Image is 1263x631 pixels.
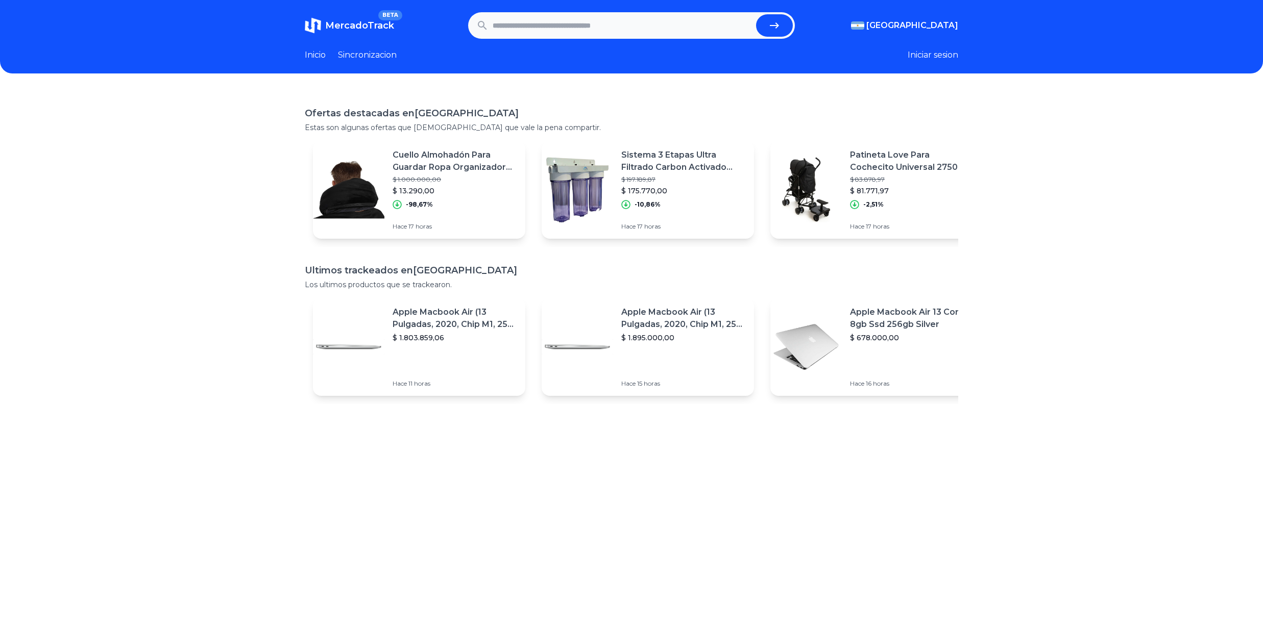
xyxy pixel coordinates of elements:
p: Sistema 3 Etapas Ultra Filtrado Carbon Activado Sedimentos [621,149,746,173]
img: MercadoTrack [305,17,321,34]
a: Featured imageApple Macbook Air (13 Pulgadas, 2020, Chip M1, 256 Gb De Ssd, 8 Gb De Ram) - Plata$... [542,298,754,396]
img: Featured image [542,311,613,383]
p: Cuello Almohadón Para Guardar Ropa Organizador De Viaje [393,149,517,173]
p: Apple Macbook Air 13 Core I5 8gb Ssd 256gb Silver [850,306,975,331]
a: Featured imagePatineta Love Para Cochecito Universal 2750$ 83.878,97$ 81.771,97-2,51%Hace 17 horas [770,141,983,239]
h1: Ultimos trackeados en [GEOGRAPHIC_DATA] [305,263,958,277]
span: BETA [378,10,402,20]
h1: Ofertas destacadas en [GEOGRAPHIC_DATA] [305,106,958,120]
p: Hace 15 horas [621,380,746,388]
a: MercadoTrackBETA [305,17,394,34]
span: MercadoTrack [325,20,394,31]
p: Hace 17 horas [393,222,517,231]
p: Apple Macbook Air (13 Pulgadas, 2020, Chip M1, 256 Gb De Ssd, 8 Gb De Ram) - Plata [621,306,746,331]
p: $ 83.878,97 [850,175,975,184]
img: Featured image [313,154,384,225]
p: Hace 17 horas [850,222,975,231]
p: $ 678.000,00 [850,333,975,343]
button: Iniciar sesion [908,49,958,61]
p: -98,67% [406,200,433,209]
p: -10,86% [635,200,661,209]
p: -2,51% [863,200,884,209]
img: Featured image [542,154,613,225]
p: $ 13.290,00 [393,186,517,196]
p: $ 197.189,87 [621,175,746,184]
p: $ 81.771,97 [850,186,975,196]
a: Featured imageApple Macbook Air 13 Core I5 8gb Ssd 256gb Silver$ 678.000,00Hace 16 horas [770,298,983,396]
img: Featured image [313,311,384,383]
p: Hace 16 horas [850,380,975,388]
img: Featured image [770,154,842,225]
p: Los ultimos productos que se trackearon. [305,280,958,290]
a: Featured imageApple Macbook Air (13 Pulgadas, 2020, Chip M1, 256 Gb De Ssd, 8 Gb De Ram) - Plata$... [313,298,525,396]
p: $ 1.895.000,00 [621,333,746,343]
p: $ 1.803.859,06 [393,333,517,343]
a: Inicio [305,49,326,61]
p: Hace 11 horas [393,380,517,388]
p: $ 1.000.000,00 [393,175,517,184]
img: Featured image [770,311,842,383]
p: Hace 17 horas [621,222,746,231]
img: Argentina [851,21,864,30]
a: Featured imageSistema 3 Etapas Ultra Filtrado Carbon Activado Sedimentos$ 197.189,87$ 175.770,00-... [542,141,754,239]
p: $ 175.770,00 [621,186,746,196]
p: Estas son algunas ofertas que [DEMOGRAPHIC_DATA] que vale la pena compartir. [305,122,958,133]
p: Apple Macbook Air (13 Pulgadas, 2020, Chip M1, 256 Gb De Ssd, 8 Gb De Ram) - Plata [393,306,517,331]
a: Featured imageCuello Almohadón Para Guardar Ropa Organizador De Viaje$ 1.000.000,00$ 13.290,00-98... [313,141,525,239]
p: Patineta Love Para Cochecito Universal 2750 [850,149,975,173]
span: [GEOGRAPHIC_DATA] [866,19,958,32]
a: Sincronizacion [338,49,397,61]
button: [GEOGRAPHIC_DATA] [851,19,958,32]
